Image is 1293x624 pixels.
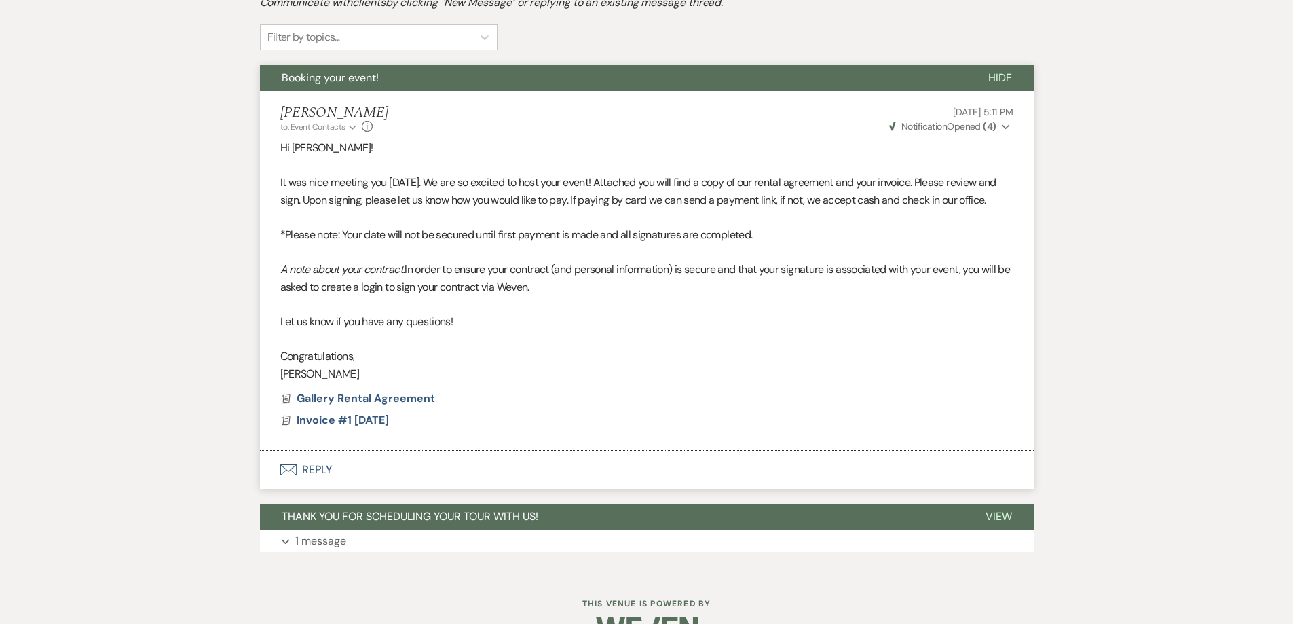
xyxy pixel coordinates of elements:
[260,451,1034,489] button: Reply
[295,532,346,550] p: 1 message
[889,120,996,132] span: Opened
[280,365,1013,383] p: [PERSON_NAME]
[280,262,1011,294] span: In order to ensure your contract (and personal information) is secure and that your signature is ...
[282,509,538,524] span: THANK YOU FOR SCHEDULING YOUR TOUR WITH US!
[953,106,1013,118] span: [DATE] 5:11 PM
[297,413,389,427] span: Invoice #1 [DATE]
[901,120,947,132] span: Notification
[267,29,340,45] div: Filter by topics...
[260,530,1034,553] button: 1 message
[964,504,1034,530] button: View
[280,122,345,132] span: to: Event Contacts
[280,314,453,329] span: Let us know if you have any questions!
[260,504,964,530] button: THANK YOU FOR SCHEDULING YOUR TOUR WITH US!
[986,509,1012,524] span: View
[280,349,355,363] span: Congratulations,
[280,105,388,122] h5: [PERSON_NAME]
[280,175,996,207] span: It was nice meeting you [DATE]. We are so excited to host your event! Attached you will find a co...
[282,71,379,85] span: Booking your event!
[297,390,438,407] button: Gallery Rental Agreement
[280,139,1013,157] p: Hi [PERSON_NAME]!
[297,412,392,428] button: Invoice #1 [DATE]
[297,391,435,405] span: Gallery Rental Agreement
[280,121,358,133] button: to: Event Contacts
[280,227,753,242] span: *Please note: Your date will not be secured until first payment is made and all signatures are co...
[260,65,967,91] button: Booking your event!
[887,120,1013,134] button: NotificationOpened (4)
[967,65,1034,91] button: Hide
[983,120,996,132] strong: ( 4 )
[988,71,1012,85] span: Hide
[280,262,405,276] em: A note about your contract:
